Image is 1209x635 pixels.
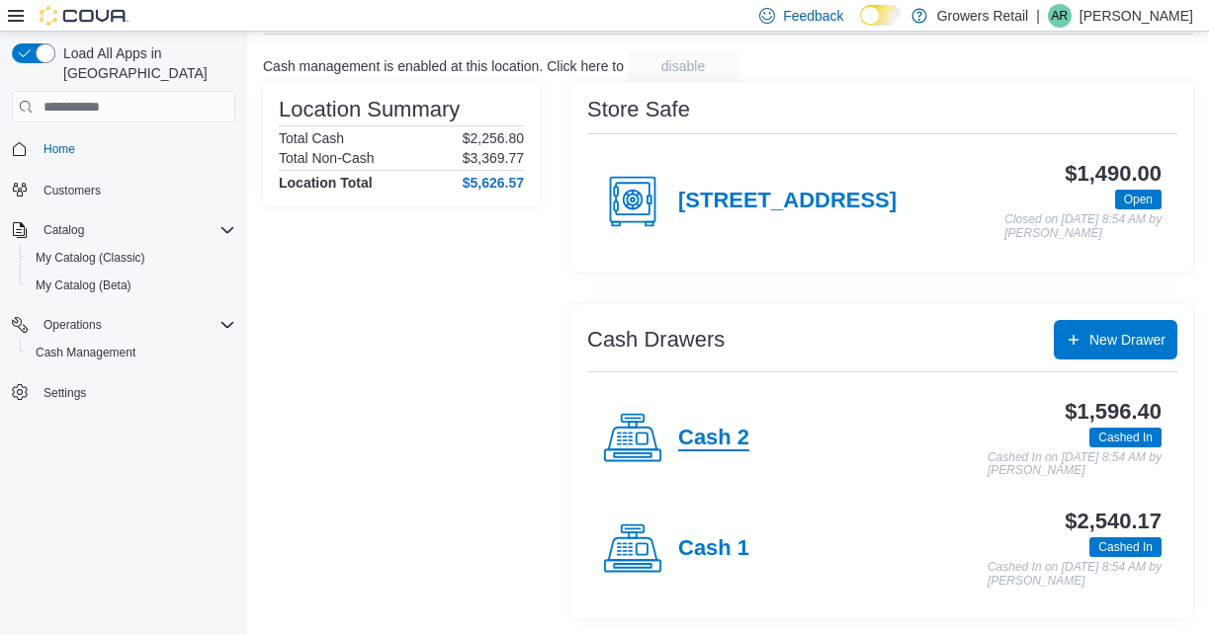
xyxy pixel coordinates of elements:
[43,183,101,198] span: Customers
[36,218,235,242] span: Catalog
[43,317,102,333] span: Operations
[36,250,145,266] span: My Catalog (Classic)
[279,98,460,121] h3: Location Summary
[28,246,235,270] span: My Catalog (Classic)
[1054,320,1177,359] button: New Drawer
[661,56,705,76] span: disable
[1004,213,1162,240] p: Closed on [DATE] 8:54 AM by [PERSON_NAME]
[28,341,235,364] span: Cash Management
[43,222,84,238] span: Catalog
[36,278,131,293] span: My Catalog (Beta)
[1098,538,1153,556] span: Cashed In
[12,126,235,458] nav: Complex example
[1089,537,1162,557] span: Cashed In
[1089,428,1162,447] span: Cashed In
[43,141,75,157] span: Home
[4,175,243,203] button: Customers
[1052,4,1069,28] span: AR
[28,274,235,297] span: My Catalog (Beta)
[463,130,524,146] p: $2,256.80
[36,218,92,242] button: Catalog
[4,311,243,339] button: Operations
[1065,400,1162,424] h3: $1,596.40
[279,175,373,191] h4: Location Total
[628,50,738,82] button: disable
[678,189,897,214] h4: [STREET_ADDRESS]
[279,150,375,166] h6: Total Non-Cash
[43,385,86,401] span: Settings
[20,244,243,272] button: My Catalog (Classic)
[36,137,83,161] a: Home
[36,313,235,337] span: Operations
[4,216,243,244] button: Catalog
[1036,4,1040,28] p: |
[860,5,902,26] input: Dark Mode
[1098,429,1153,446] span: Cashed In
[4,134,243,163] button: Home
[587,328,725,352] h3: Cash Drawers
[988,561,1162,588] p: Cashed In on [DATE] 8:54 AM by [PERSON_NAME]
[587,98,690,121] h3: Store Safe
[36,380,235,405] span: Settings
[20,339,243,366] button: Cash Management
[937,4,1029,28] p: Growers Retail
[1048,4,1072,28] div: Ana Romano
[40,6,129,26] img: Cova
[55,43,235,83] span: Load All Apps in [GEOGRAPHIC_DATA]
[1089,330,1166,350] span: New Drawer
[36,313,110,337] button: Operations
[279,130,344,146] h6: Total Cash
[36,177,235,201] span: Customers
[678,536,749,562] h4: Cash 1
[783,6,843,26] span: Feedback
[1079,4,1193,28] p: [PERSON_NAME]
[28,341,143,364] a: Cash Management
[263,58,624,74] p: Cash management is enabled at this location. Click here to
[28,246,153,270] a: My Catalog (Classic)
[463,175,524,191] h4: $5,626.57
[28,274,139,297] a: My Catalog (Beta)
[463,150,524,166] p: $3,369.77
[36,345,135,360] span: Cash Management
[36,381,94,405] a: Settings
[1124,191,1153,208] span: Open
[1065,162,1162,186] h3: $1,490.00
[36,179,109,202] a: Customers
[1065,510,1162,533] h3: $2,540.17
[36,136,235,161] span: Home
[988,451,1162,478] p: Cashed In on [DATE] 8:54 AM by [PERSON_NAME]
[678,426,749,451] h4: Cash 2
[4,378,243,407] button: Settings
[1115,190,1162,209] span: Open
[860,26,861,27] span: Dark Mode
[20,272,243,299] button: My Catalog (Beta)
